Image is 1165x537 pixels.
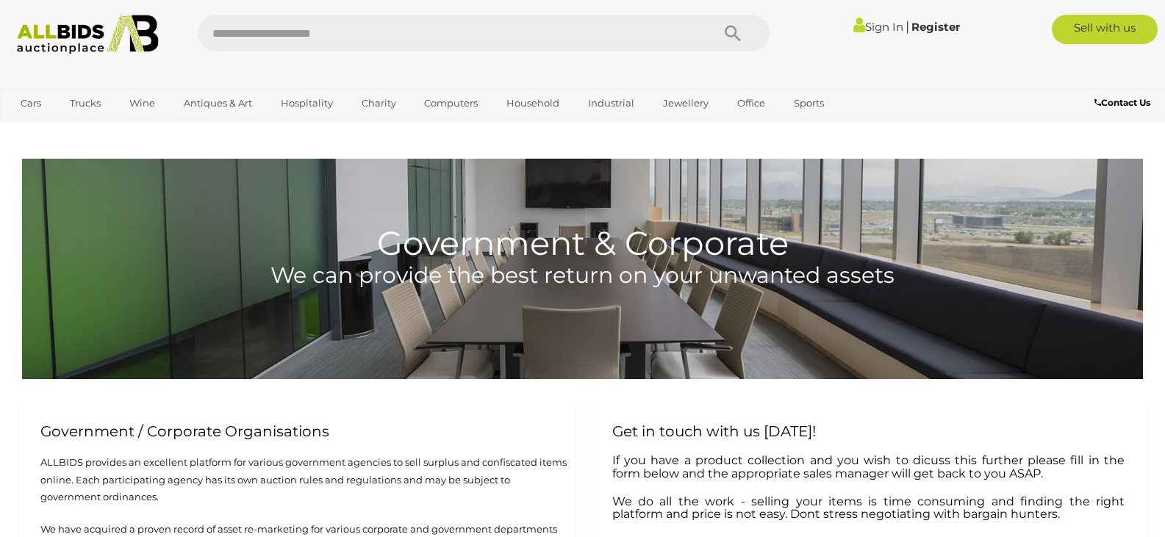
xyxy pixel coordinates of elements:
a: Sell with us [1052,15,1157,44]
a: Sign In [853,20,903,34]
h4: We can provide the best return on your unwanted assets [22,263,1143,287]
h4: If you have a product collection and you wish to dicuss this further please fill in the form belo... [612,454,1125,480]
button: Search [696,15,770,51]
img: Allbids.com.au [9,15,167,54]
h4: We do all the work - selling your items is time consuming and finding the right platform and pric... [612,495,1125,521]
a: Contact Us [1094,95,1154,111]
a: Charity [352,91,406,115]
a: Office [728,91,775,115]
a: Register [911,20,960,34]
h1: Government & Corporate [22,159,1143,262]
h2: Get in touch with us [DATE]! [612,423,1125,439]
a: Wine [120,91,165,115]
a: Cars [11,91,51,115]
a: Computers [415,91,487,115]
b: Contact Us [1094,97,1150,108]
h2: Government / Corporate Organisations [40,423,553,439]
a: Industrial [578,91,644,115]
a: [GEOGRAPHIC_DATA] [11,116,135,140]
p: ALLBIDS provides an excellent platform for various government agencies to sell surplus and confis... [26,454,568,505]
a: Antiques & Art [174,91,262,115]
a: Hospitality [271,91,343,115]
a: Sports [784,91,834,115]
span: | [906,18,909,35]
a: Trucks [60,91,110,115]
a: Household [497,91,569,115]
a: Jewellery [653,91,718,115]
